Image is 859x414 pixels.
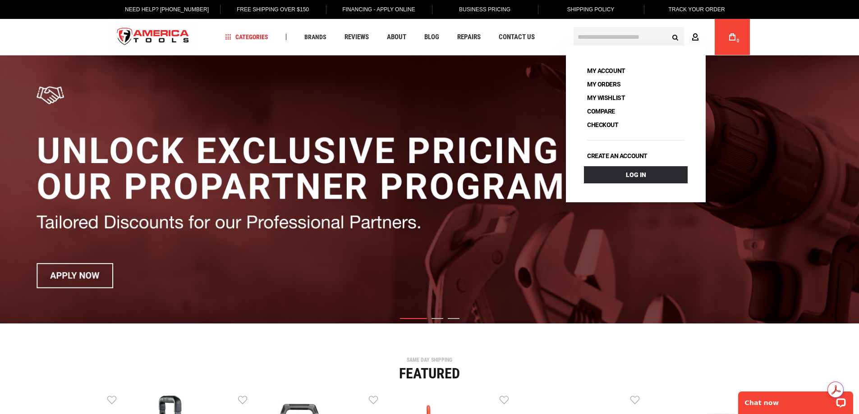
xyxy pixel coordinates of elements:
div: Featured [107,366,752,381]
iframe: LiveChat chat widget [732,386,859,414]
span: 0 [737,38,740,43]
a: Brands [300,31,331,43]
div: SAME DAY SHIPPING [107,357,752,363]
span: Blog [424,34,439,41]
span: Shipping Policy [567,6,615,13]
span: Reviews [345,34,369,41]
a: store logo [110,20,197,54]
a: Contact Us [495,31,539,43]
a: 0 [724,19,741,55]
a: Blog [420,31,443,43]
a: My Wishlist [584,91,628,104]
span: Categories [225,34,268,40]
span: Contact Us [499,34,535,41]
a: Categories [221,31,272,43]
span: Brands [304,34,326,40]
button: Search [667,28,684,45]
a: Repairs [453,31,485,43]
a: Log In [584,166,688,183]
img: America Tools [110,20,197,54]
a: Compare [584,105,618,118]
a: My Orders [584,78,624,91]
a: My Account [584,64,629,77]
span: Repairs [457,34,481,41]
a: Reviews [340,31,373,43]
a: About [383,31,410,43]
a: Create an account [584,150,651,162]
a: Checkout [584,118,622,131]
span: About [387,34,406,41]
